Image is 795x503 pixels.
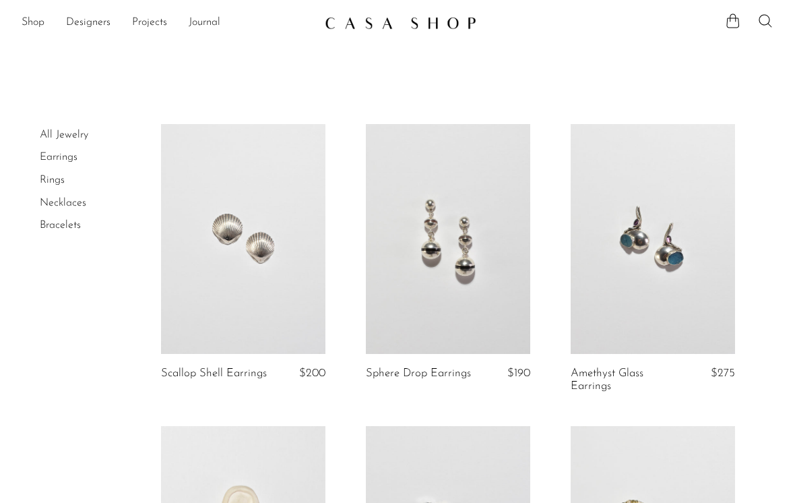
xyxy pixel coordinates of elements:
a: Sphere Drop Earrings [366,367,471,380]
a: Necklaces [40,198,86,208]
a: Earrings [40,152,77,162]
a: Scallop Shell Earrings [161,367,267,380]
a: Rings [40,175,65,185]
span: $190 [507,367,530,379]
a: Bracelets [40,220,81,231]
a: Projects [132,14,167,32]
span: $200 [299,367,325,379]
a: Shop [22,14,44,32]
ul: NEW HEADER MENU [22,11,314,34]
a: Amethyst Glass Earrings [571,367,678,392]
nav: Desktop navigation [22,11,314,34]
a: All Jewelry [40,129,88,140]
span: $275 [711,367,735,379]
a: Journal [189,14,220,32]
a: Designers [66,14,110,32]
